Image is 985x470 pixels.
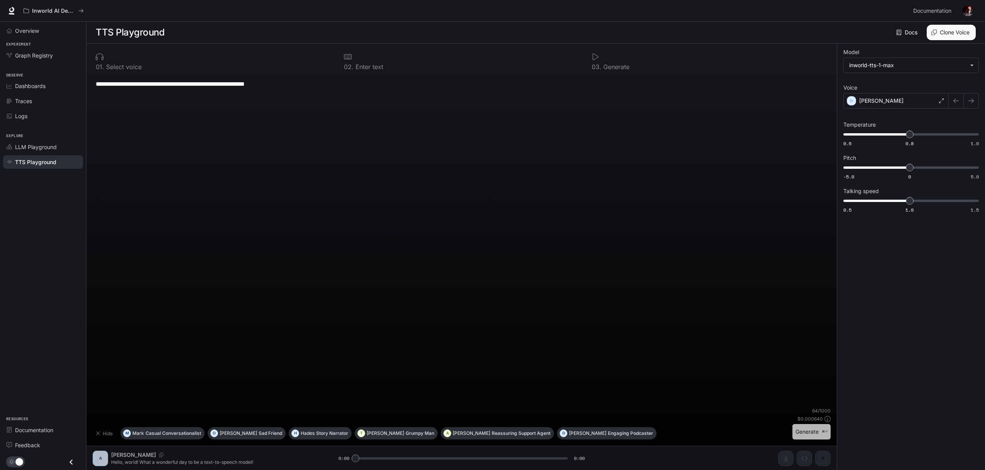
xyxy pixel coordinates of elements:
[15,27,39,35] span: Overview
[3,438,83,452] a: Feedback
[32,8,75,14] p: Inworld AI Demos
[20,3,87,19] button: All workspaces
[3,109,83,123] a: Logs
[132,431,144,436] p: Mark
[292,427,299,439] div: H
[15,457,23,466] span: Dark mode toggle
[960,3,976,19] button: User avatar
[971,140,979,147] span: 1.0
[3,94,83,108] a: Traces
[96,64,104,70] p: 0 1 .
[895,25,921,40] a: Docs
[971,207,979,213] span: 1.5
[843,207,851,213] span: 0.5
[905,207,914,213] span: 1.0
[208,427,286,439] button: O[PERSON_NAME]Sad Friend
[355,427,438,439] button: T[PERSON_NAME]Grumpy Man
[971,173,979,180] span: 5.0
[15,143,57,151] span: LLM Playground
[3,140,83,154] a: LLM Playground
[592,64,601,70] p: 0 3 .
[908,173,911,180] span: 0
[3,155,83,169] a: TTS Playground
[557,427,657,439] button: D[PERSON_NAME]Engaging Podcaster
[913,6,951,16] span: Documentation
[601,64,630,70] p: Generate
[608,431,653,436] p: Engaging Podcaster
[910,3,957,19] a: Documentation
[344,64,354,70] p: 0 2 .
[15,51,53,59] span: Graph Registry
[492,431,550,436] p: Reassuring Support Agent
[905,140,914,147] span: 0.8
[843,155,856,161] p: Pitch
[104,64,142,70] p: Select voice
[812,407,831,414] p: 64 / 1000
[220,431,257,436] p: [PERSON_NAME]
[792,424,831,440] button: Generate⌘⏎
[120,427,205,439] button: MMarkCasual Conversationalist
[358,427,365,439] div: T
[3,49,83,62] a: Graph Registry
[124,427,130,439] div: M
[289,427,352,439] button: HHadesStory Narrator
[843,173,854,180] span: -5.0
[146,431,201,436] p: Casual Conversationalist
[354,64,383,70] p: Enter text
[15,426,53,434] span: Documentation
[211,427,218,439] div: O
[406,431,434,436] p: Grumpy Man
[797,416,823,422] p: $ 0.000640
[15,82,46,90] span: Dashboards
[453,431,490,436] p: [PERSON_NAME]
[560,427,567,439] div: D
[15,112,27,120] span: Logs
[822,429,828,434] p: ⌘⏎
[15,97,32,105] span: Traces
[367,431,404,436] p: [PERSON_NAME]
[963,5,973,16] img: User avatar
[301,431,315,436] p: Hades
[849,61,966,69] div: inworld-tts-1-max
[859,97,904,105] p: [PERSON_NAME]
[843,85,857,90] p: Voice
[843,188,879,194] p: Talking speed
[843,122,876,127] p: Temperature
[316,431,348,436] p: Story Narrator
[63,454,80,470] button: Close drawer
[3,423,83,437] a: Documentation
[15,441,40,449] span: Feedback
[441,427,554,439] button: A[PERSON_NAME]Reassuring Support Agent
[93,427,117,439] button: Hide
[444,427,451,439] div: A
[259,431,282,436] p: Sad Friend
[3,24,83,37] a: Overview
[927,25,976,40] button: Clone Voice
[96,25,164,40] h1: TTS Playground
[569,431,606,436] p: [PERSON_NAME]
[3,79,83,93] a: Dashboards
[15,158,56,166] span: TTS Playground
[843,49,859,55] p: Model
[843,140,851,147] span: 0.6
[844,58,978,73] div: inworld-tts-1-max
